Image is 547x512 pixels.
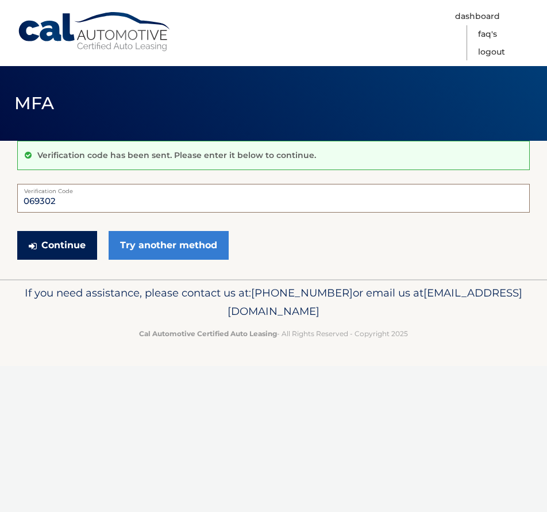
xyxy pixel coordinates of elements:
a: Cal Automotive [17,11,172,52]
input: Verification Code [17,184,530,213]
p: If you need assistance, please contact us at: or email us at [17,284,530,321]
span: [EMAIL_ADDRESS][DOMAIN_NAME] [228,286,522,318]
span: [PHONE_NUMBER] [251,286,353,299]
p: Verification code has been sent. Please enter it below to continue. [37,150,316,160]
a: Logout [478,43,505,61]
strong: Cal Automotive Certified Auto Leasing [139,329,277,338]
button: Continue [17,231,97,260]
p: - All Rights Reserved - Copyright 2025 [17,328,530,340]
a: Try another method [109,231,229,260]
span: MFA [14,93,55,114]
label: Verification Code [17,184,530,193]
a: FAQ's [478,25,497,43]
a: Dashboard [455,7,500,25]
